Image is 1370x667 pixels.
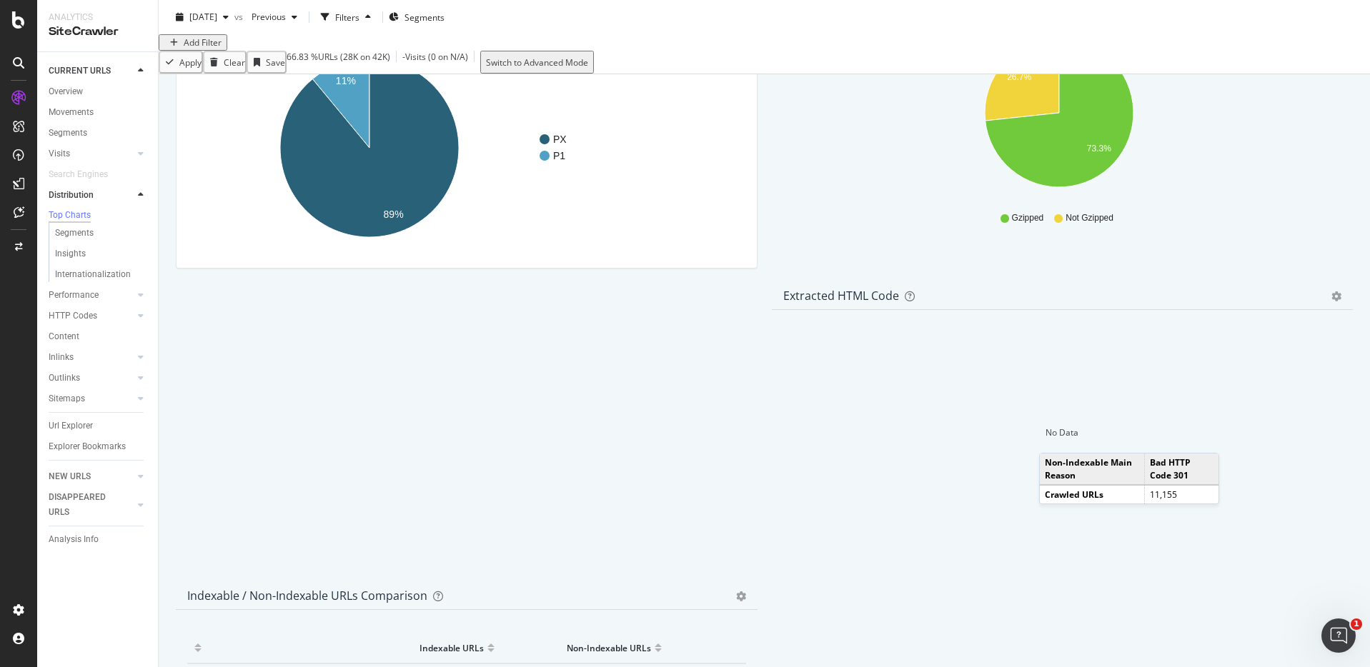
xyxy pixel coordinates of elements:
[402,51,468,74] div: - Visits ( 0 on N/A )
[315,6,377,29] button: Filters
[55,246,86,261] div: Insights
[49,11,147,24] div: Analytics
[783,33,1335,199] svg: A chart.
[486,56,588,69] div: Switch to Advanced Mode
[1321,618,1356,653] iframe: Intercom live chat
[1012,212,1044,224] span: Gzipped
[246,6,303,29] button: Previous
[1086,144,1111,154] text: 73.3%
[49,126,148,141] a: Segments
[247,51,287,74] button: Save
[188,34,740,256] svg: A chart.
[49,490,121,520] div: DISAPPEARED URLS
[1144,453,1218,484] td: Bad HTTP Code 301
[420,636,484,659] div: Indexable URLs
[49,146,134,161] a: Visits
[49,371,134,386] a: Outlinks
[1040,485,1145,503] td: Crawled URLs
[49,146,70,161] div: Visits
[49,209,91,221] div: Top Charts
[224,56,245,69] div: Clear
[1144,485,1218,503] td: 11,155
[336,76,356,87] text: 11%
[49,418,148,433] a: Url Explorer
[404,11,445,23] span: Segments
[49,167,108,182] div: Search Engines
[49,329,79,344] div: Content
[49,490,134,520] a: DISAPPEARED URLS
[49,84,148,99] a: Overview
[49,188,134,203] a: Distribution
[736,591,746,601] div: gear
[567,636,651,659] div: Non-Indexable URLs
[49,439,148,454] a: Explorer Bookmarks
[389,6,445,29] button: Segments
[49,105,94,120] div: Movements
[1040,453,1145,484] td: Non-Indexable Main Reason
[49,532,99,547] div: Analysis Info
[49,126,87,141] div: Segments
[49,469,134,484] a: NEW URLS
[184,36,222,49] div: Add Filter
[55,226,148,241] a: Segments
[159,34,227,51] button: Add Filter
[49,84,83,99] div: Overview
[234,11,246,23] span: vs
[1351,618,1362,630] span: 1
[49,350,134,365] a: Inlinks
[335,11,359,23] div: Filters
[49,418,93,433] div: Url Explorer
[170,6,234,29] button: [DATE]
[49,391,85,406] div: Sitemaps
[49,24,147,40] div: SiteCrawler
[49,64,134,79] a: CURRENT URLS
[49,469,91,484] div: NEW URLS
[49,309,134,324] a: HTTP Codes
[49,167,122,182] a: Search Engines
[553,150,565,161] text: P1
[783,289,899,303] div: Extracted HTML Code
[287,51,390,74] div: 66.83 % URLs ( 28K on 42K )
[1331,291,1341,301] div: gear
[187,588,427,603] div: Indexable / Non-Indexable URLs Comparison
[49,209,148,223] a: Top Charts
[55,226,94,241] div: Segments
[55,267,148,282] a: Internationalization
[480,51,594,74] button: Switch to Advanced Mode
[266,56,285,69] div: Save
[1007,72,1031,82] text: 26.7%
[49,64,111,79] div: CURRENT URLS
[179,56,202,69] div: Apply
[246,11,286,23] span: Previous
[49,288,99,303] div: Performance
[49,188,94,203] div: Distribution
[49,532,148,547] a: Analysis Info
[49,391,134,406] a: Sitemaps
[1046,426,1078,438] div: No Data
[49,309,97,324] div: HTTP Codes
[189,11,217,23] span: 2025 Sep. 9th
[553,134,567,145] text: PX
[55,246,148,261] a: Insights
[159,51,203,74] button: Apply
[49,350,74,365] div: Inlinks
[49,371,80,386] div: Outlinks
[49,288,134,303] a: Performance
[203,51,247,74] button: Clear
[49,329,148,344] a: Content
[49,105,148,120] a: Movements
[1066,212,1113,224] span: Not Gzipped
[49,439,126,454] div: Explorer Bookmarks
[55,267,131,282] div: Internationalization
[384,209,404,221] text: 89%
